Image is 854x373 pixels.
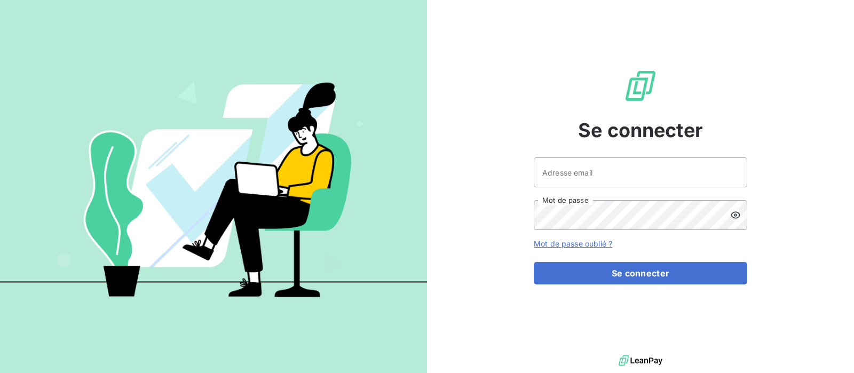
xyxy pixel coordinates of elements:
[578,116,703,145] span: Se connecter
[534,262,747,284] button: Se connecter
[534,239,612,248] a: Mot de passe oublié ?
[534,157,747,187] input: placeholder
[619,353,662,369] img: logo
[623,69,658,103] img: Logo LeanPay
